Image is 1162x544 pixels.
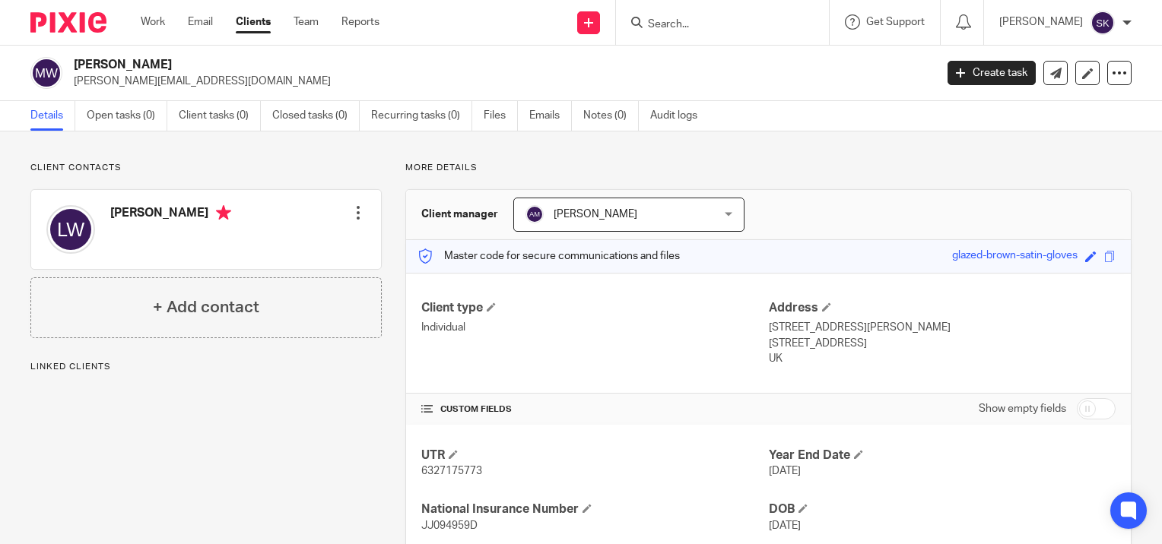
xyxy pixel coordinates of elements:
p: [PERSON_NAME][EMAIL_ADDRESS][DOMAIN_NAME] [74,74,925,89]
a: Recurring tasks (0) [371,101,472,131]
img: Pixie [30,12,106,33]
img: svg%3E [46,205,95,254]
a: Files [484,101,518,131]
p: More details [405,162,1132,174]
span: JJ094959D [421,520,478,531]
img: svg%3E [525,205,544,223]
p: Linked clients [30,361,382,373]
div: glazed-brown-satin-gloves [952,248,1078,265]
a: Client tasks (0) [179,101,261,131]
span: Get Support [866,17,925,27]
a: Team [294,14,319,30]
a: Create task [948,61,1036,85]
img: svg%3E [1091,11,1115,35]
h4: [PERSON_NAME] [110,205,231,224]
h4: Client type [421,300,768,316]
span: 6327175773 [421,466,482,476]
i: Primary [216,205,231,220]
input: Search [646,18,783,32]
h4: CUSTOM FIELDS [421,403,768,416]
span: [DATE] [769,466,801,476]
a: Email [188,14,213,30]
h4: DOB [769,501,1116,517]
a: Open tasks (0) [87,101,167,131]
h3: Client manager [421,207,498,222]
p: [PERSON_NAME] [999,14,1083,30]
h2: [PERSON_NAME] [74,57,754,73]
h4: Year End Date [769,448,1116,463]
span: [DATE] [769,520,801,531]
span: [PERSON_NAME] [554,209,637,220]
a: Closed tasks (0) [272,101,360,131]
a: Clients [236,14,271,30]
a: Emails [529,101,572,131]
img: svg%3E [30,57,62,89]
p: Master code for secure communications and files [417,248,680,264]
h4: Address [769,300,1116,316]
p: UK [769,351,1116,366]
a: Audit logs [650,101,709,131]
h4: + Add contact [153,296,259,319]
p: [STREET_ADDRESS][PERSON_NAME] [769,320,1116,335]
p: [STREET_ADDRESS] [769,336,1116,351]
a: Work [141,14,165,30]
h4: National Insurance Number [421,501,768,517]
a: Reports [341,14,379,30]
a: Notes (0) [583,101,639,131]
label: Show empty fields [979,401,1066,416]
a: Details [30,101,75,131]
p: Client contacts [30,162,382,174]
p: Individual [421,320,768,335]
h4: UTR [421,448,768,463]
